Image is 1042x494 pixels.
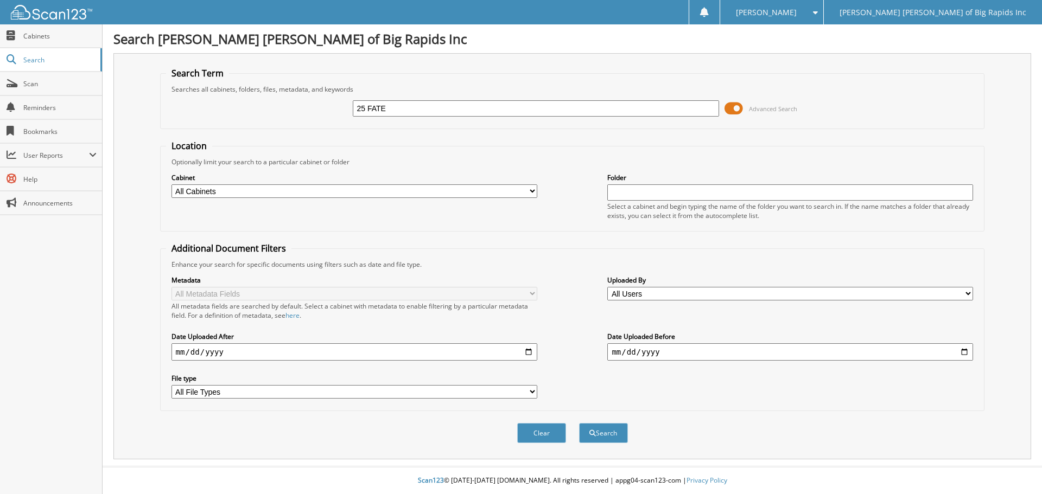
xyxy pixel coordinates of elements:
[171,173,537,182] label: Cabinet
[166,242,291,254] legend: Additional Document Filters
[607,343,973,361] input: end
[736,9,797,16] span: [PERSON_NAME]
[166,260,979,269] div: Enhance your search for specific documents using filters such as date and file type.
[418,476,444,485] span: Scan123
[840,9,1026,16] span: [PERSON_NAME] [PERSON_NAME] of Big Rapids Inc
[607,173,973,182] label: Folder
[23,175,97,184] span: Help
[607,202,973,220] div: Select a cabinet and begin typing the name of the folder you want to search in. If the name match...
[687,476,727,485] a: Privacy Policy
[166,85,979,94] div: Searches all cabinets, folders, files, metadata, and keywords
[113,30,1031,48] h1: Search [PERSON_NAME] [PERSON_NAME] of Big Rapids Inc
[285,311,300,320] a: here
[171,332,537,341] label: Date Uploaded After
[166,67,229,79] legend: Search Term
[171,301,537,320] div: All metadata fields are searched by default. Select a cabinet with metadata to enable filtering b...
[23,103,97,112] span: Reminders
[23,198,97,208] span: Announcements
[607,332,973,341] label: Date Uploaded Before
[749,105,797,113] span: Advanced Search
[607,275,973,285] label: Uploaded By
[23,79,97,88] span: Scan
[103,467,1042,494] div: © [DATE]-[DATE] [DOMAIN_NAME]. All rights reserved | appg04-scan123-com |
[988,442,1042,494] iframe: Chat Widget
[171,374,537,383] label: File type
[23,127,97,136] span: Bookmarks
[171,343,537,361] input: start
[23,31,97,41] span: Cabinets
[579,423,628,443] button: Search
[11,5,92,20] img: scan123-logo-white.svg
[166,157,979,166] div: Optionally limit your search to a particular cabinet or folder
[171,275,537,285] label: Metadata
[23,55,95,65] span: Search
[517,423,566,443] button: Clear
[166,140,212,152] legend: Location
[23,151,89,160] span: User Reports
